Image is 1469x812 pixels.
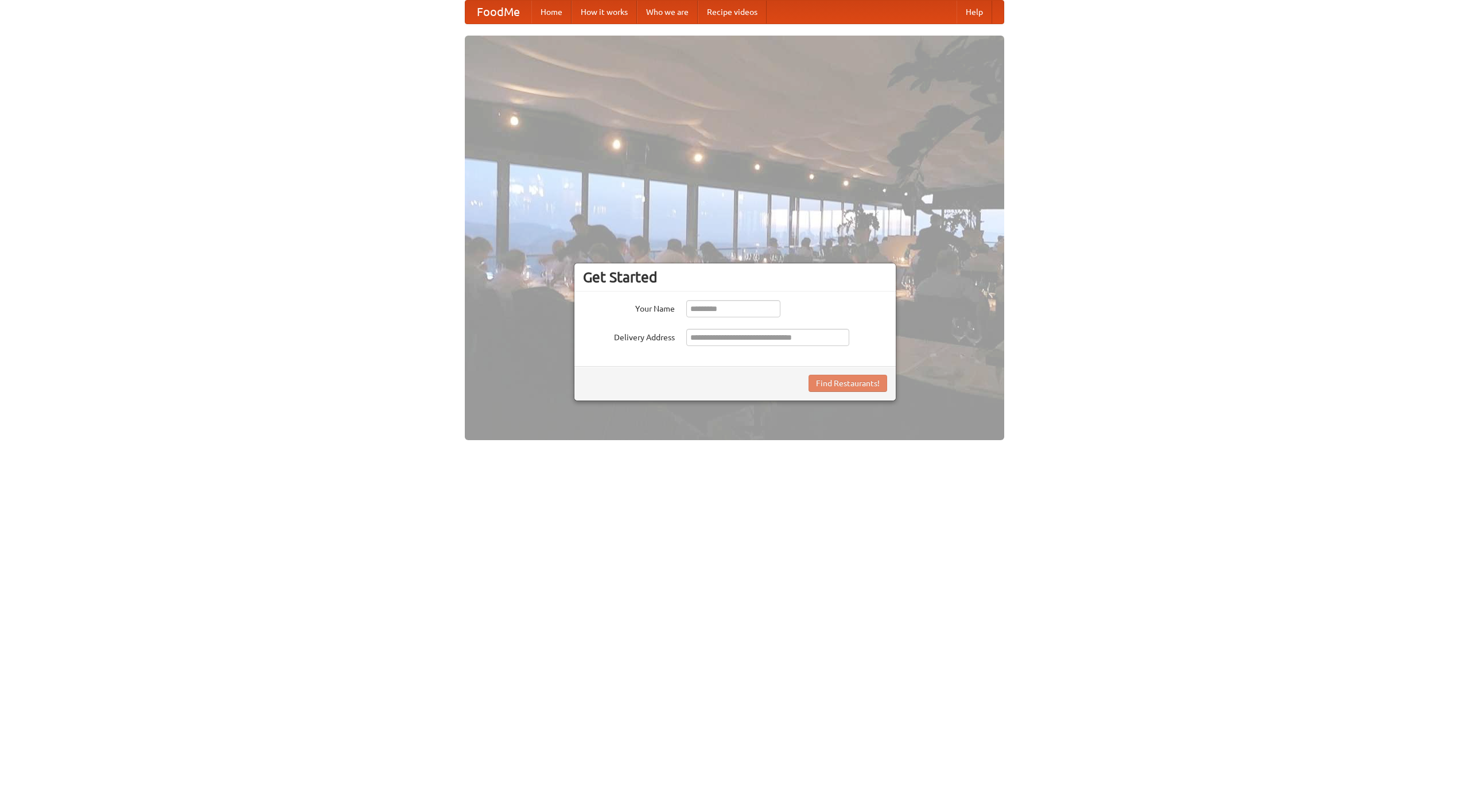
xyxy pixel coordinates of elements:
a: Recipe videos [698,1,767,24]
button: Find Restaurants! [809,375,887,392]
h3: Get Started [583,269,887,286]
a: Who we are [637,1,698,24]
a: FoodMe [465,1,531,24]
a: How it works [572,1,637,24]
a: Help [957,1,992,24]
label: Delivery Address [583,329,675,343]
a: Home [531,1,572,24]
label: Your Name [583,300,675,314]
